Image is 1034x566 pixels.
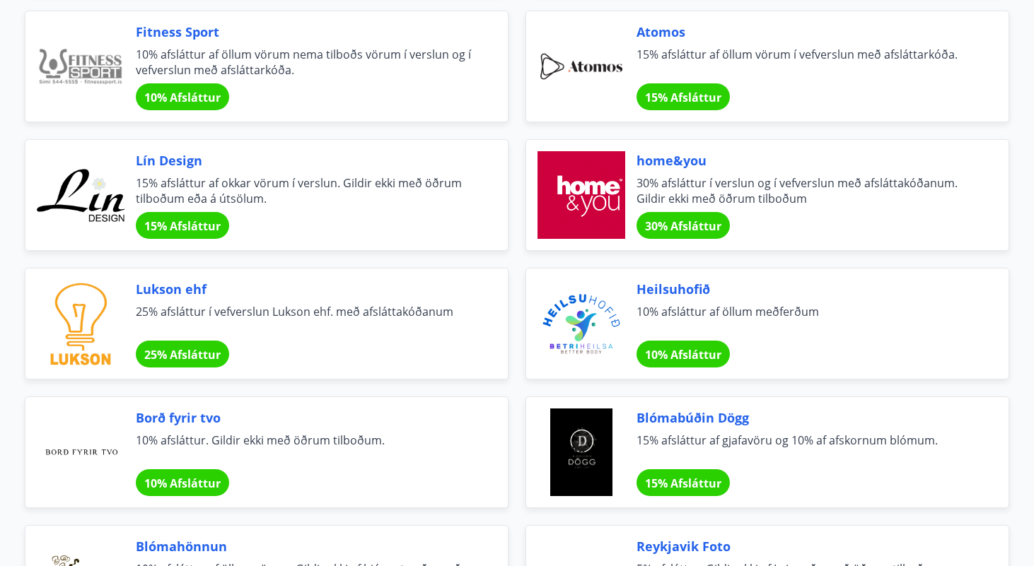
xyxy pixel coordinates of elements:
span: home&you [637,151,975,170]
span: Lukson ehf [136,280,474,298]
span: Reykjavik Foto [637,537,975,555]
span: 10% Afsláttur [144,476,221,491]
span: 25% Afsláttur [144,347,221,362]
span: 15% Afsláttur [144,218,221,234]
span: Blómabúðin Dögg [637,408,975,427]
span: 10% Afsláttur [144,90,221,105]
span: 25% afsláttur í vefverslun Lukson ehf. með afsláttakóðanum [136,304,474,335]
span: Blómahönnun [136,537,474,555]
span: Heilsuhofið [637,280,975,298]
span: Fitness Sport [136,23,474,41]
span: Borð fyrir tvo [136,408,474,427]
span: 15% afsláttur af okkar vörum í verslun. Gildir ekki með öðrum tilboðum eða á útsölum. [136,175,474,206]
span: 15% Afsláttur [645,476,721,491]
span: 15% Afsláttur [645,90,721,105]
span: 10% Afsláttur [645,347,721,362]
span: 10% afsláttur af öllum meðferðum [637,304,975,335]
span: 10% afsláttur. Gildir ekki með öðrum tilboðum. [136,432,474,464]
span: Lín Design [136,151,474,170]
span: 30% Afsláttur [645,218,721,234]
span: 15% afsláttur af öllum vörum í vefverslun með afsláttarkóða. [637,47,975,78]
span: 10% afsláttur af öllum vörum nema tilboðs vörum í verslun og í vefverslun með afsláttarkóða. [136,47,474,78]
span: Atomos [637,23,975,41]
span: 30% afsláttur í verslun og í vefverslun með afsláttakóðanum. Gildir ekki með öðrum tilboðum [637,175,975,206]
span: 15% afsláttur af gjafavöru og 10% af afskornum blómum. [637,432,975,464]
